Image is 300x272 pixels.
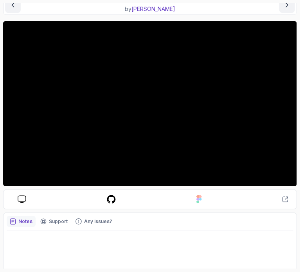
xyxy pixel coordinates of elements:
[84,218,112,225] p: Any issues?
[125,5,175,13] p: by
[3,21,297,186] iframe: 2 - Define Controller
[37,216,71,227] button: Support button
[49,218,68,225] p: Support
[11,195,32,204] a: course slides
[72,216,115,227] button: Feedback button
[18,218,32,225] p: Notes
[131,5,175,12] span: [PERSON_NAME]
[100,195,122,204] a: course repo
[7,216,36,227] button: notes button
